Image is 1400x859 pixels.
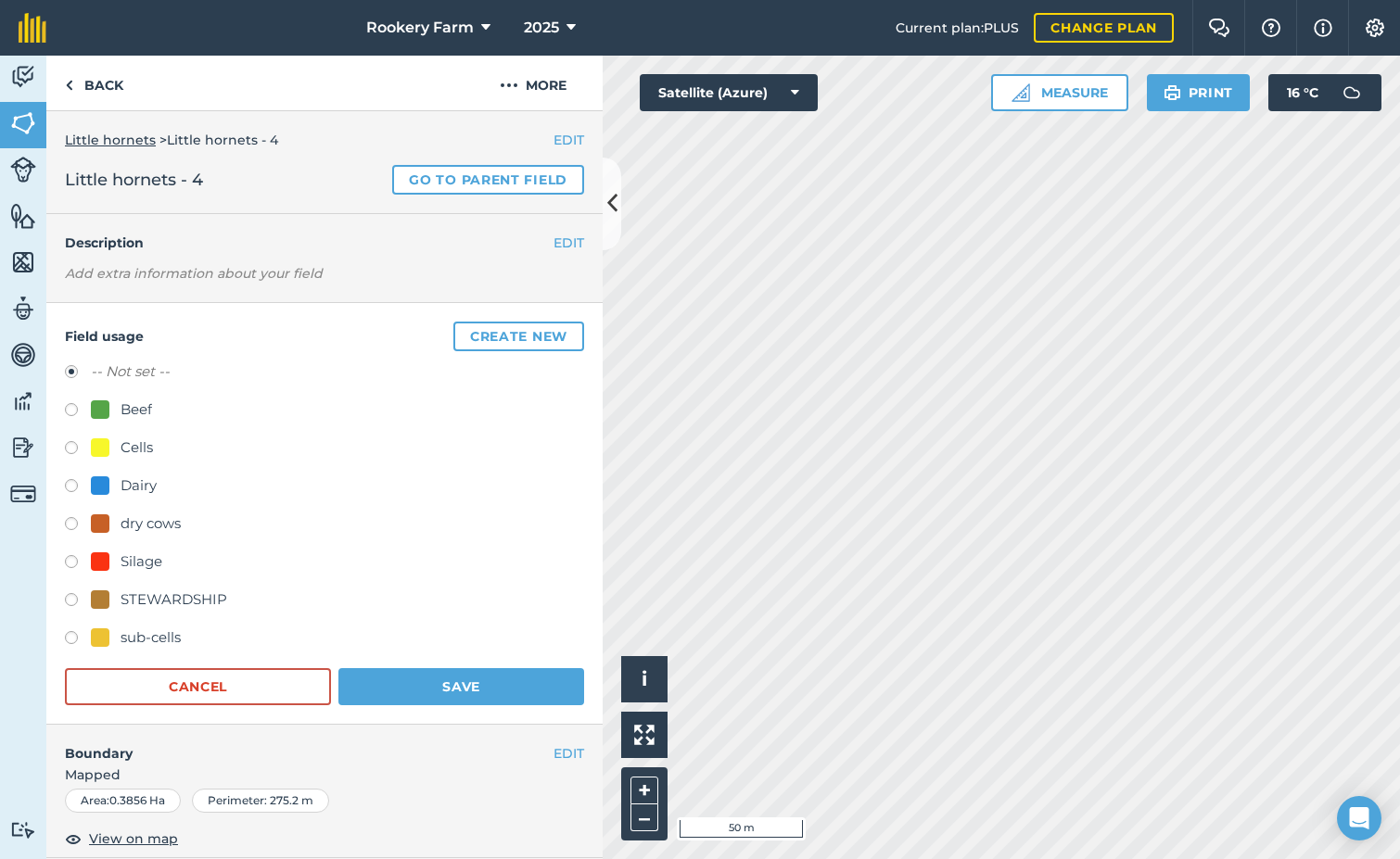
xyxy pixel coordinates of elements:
a: Change plan [1034,13,1174,43]
div: Perimeter : 275.2 m [192,789,329,813]
button: i [621,656,668,702]
img: svg+xml;base64,PD94bWwgdmVyc2lvbj0iMS4wIiBlbmNvZGluZz0idXRmLTgiPz4KPCEtLSBHZW5lcmF0b3I6IEFkb2JlIE... [10,821,36,839]
img: svg+xml;base64,PHN2ZyB4bWxucz0iaHR0cDovL3d3dy53My5vcmcvMjAwMC9zdmciIHdpZHRoPSIyMCIgaGVpZ2h0PSIyNC... [500,74,518,96]
button: Create new [453,322,584,351]
img: svg+xml;base64,PHN2ZyB4bWxucz0iaHR0cDovL3d3dy53My5vcmcvMjAwMC9zdmciIHdpZHRoPSI5IiBoZWlnaHQ9IjI0Ii... [65,74,73,96]
button: Measure [991,74,1128,111]
label: -- Not set -- [91,360,170,383]
img: svg+xml;base64,PHN2ZyB4bWxucz0iaHR0cDovL3d3dy53My5vcmcvMjAwMC9zdmciIHdpZHRoPSIxOSIgaGVpZ2h0PSIyNC... [1164,82,1181,104]
img: Ruler icon [1012,83,1030,102]
img: svg+xml;base64,PD94bWwgdmVyc2lvbj0iMS4wIiBlbmNvZGluZz0idXRmLTgiPz4KPCEtLSBHZW5lcmF0b3I6IEFkb2JlIE... [1333,74,1370,111]
div: Beef [121,398,152,421]
span: Little hornets - 4 [65,167,203,193]
img: svg+xml;base64,PD94bWwgdmVyc2lvbj0iMS4wIiBlbmNvZGluZz0idXRmLTgiPz4KPCEtLSBHZW5lcmF0b3I6IEFkb2JlIE... [10,387,36,415]
span: Current plan : PLUS [896,18,1019,38]
img: svg+xml;base64,PD94bWwgdmVyc2lvbj0iMS4wIiBlbmNvZGluZz0idXRmLTgiPz4KPCEtLSBHZW5lcmF0b3I6IEFkb2JlIE... [10,481,36,507]
button: Cancel [65,668,331,705]
em: Add extra information about your field [65,265,323,282]
img: svg+xml;base64,PD94bWwgdmVyc2lvbj0iMS4wIiBlbmNvZGluZz0idXRmLTgiPz4KPCEtLSBHZW5lcmF0b3I6IEFkb2JlIE... [10,157,36,183]
span: Mapped [46,764,603,785]
div: sub-cells [121,626,181,649]
button: Print [1147,74,1251,111]
div: dry cows [121,512,181,535]
button: More [464,56,603,110]
span: View on map [89,828,178,849]
img: svg+xml;base64,PHN2ZyB4bWxucz0iaHR0cDovL3d3dy53My5vcmcvMjAwMC9zdmciIHdpZHRoPSI1NiIgaGVpZ2h0PSI2MC... [10,248,36,276]
h4: Field usage [65,322,584,351]
div: Silage [121,550,162,573]
img: A question mark icon [1260,19,1282,37]
img: svg+xml;base64,PHN2ZyB4bWxucz0iaHR0cDovL3d3dy53My5vcmcvMjAwMC9zdmciIHdpZHRoPSIxOCIgaGVpZ2h0PSIyNC... [65,827,82,850]
div: STEWARDSHIP [121,588,227,611]
button: Satellite (Azure) [640,74,818,111]
div: Area : 0.3856 Ha [65,789,181,813]
img: svg+xml;base64,PHN2ZyB4bWxucz0iaHR0cDovL3d3dy53My5vcmcvMjAwMC9zdmciIHdpZHRoPSI1NiIgaGVpZ2h0PSI2MC... [10,109,36,137]
div: Dairy [121,474,157,497]
span: i [642,667,647,690]
img: Four arrows, one pointing top left, one top right, one bottom right and the last bottom left [634,725,655,745]
a: Go to parent field [392,165,584,195]
button: Save [338,668,584,705]
button: + [630,777,658,804]
img: svg+xml;base64,PD94bWwgdmVyc2lvbj0iMS4wIiBlbmNvZGluZz0idXRmLTgiPz4KPCEtLSBHZW5lcmF0b3I6IEFkb2JlIE... [10,63,36,91]
button: EDIT [554,233,584,253]
img: svg+xml;base64,PD94bWwgdmVyc2lvbj0iMS4wIiBlbmNvZGluZz0idXRmLTgiPz4KPCEtLSBHZW5lcmF0b3I6IEFkb2JlIE... [10,341,36,369]
span: Rookery Farm [366,17,474,39]
button: EDIT [554,130,584,150]
button: 16 °C [1268,74,1381,111]
img: Two speech bubbles overlapping with the left bubble in the forefront [1208,19,1230,37]
img: svg+xml;base64,PD94bWwgdmVyc2lvbj0iMS4wIiBlbmNvZGluZz0idXRmLTgiPz4KPCEtLSBHZW5lcmF0b3I6IEFkb2JlIE... [10,434,36,461]
span: 16 ° C [1287,74,1318,111]
div: > Little hornets - 4 [65,130,584,150]
div: Open Intercom Messenger [1337,796,1381,840]
button: EDIT [554,743,584,764]
a: Back [46,56,142,110]
a: Little hornets [65,132,156,148]
img: fieldmargin Logo [19,13,46,43]
img: svg+xml;base64,PD94bWwgdmVyc2lvbj0iMS4wIiBlbmNvZGluZz0idXRmLTgiPz4KPCEtLSBHZW5lcmF0b3I6IEFkb2JlIE... [10,295,36,322]
img: A cog icon [1364,19,1386,37]
button: – [630,804,658,831]
div: Cells [121,436,153,459]
span: 2025 [524,17,559,39]
img: svg+xml;base64,PHN2ZyB4bWxucz0iaHR0cDovL3d3dy53My5vcmcvMjAwMC9zdmciIHdpZHRoPSIxNyIgaGVpZ2h0PSIxNy... [1314,17,1332,39]
h4: Description [65,233,584,253]
img: svg+xml;base64,PHN2ZyB4bWxucz0iaHR0cDovL3d3dy53My5vcmcvMjAwMC9zdmciIHdpZHRoPSI1NiIgaGVpZ2h0PSI2MC... [10,202,36,230]
button: View on map [65,827,178,850]
h4: Boundary [46,725,554,764]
